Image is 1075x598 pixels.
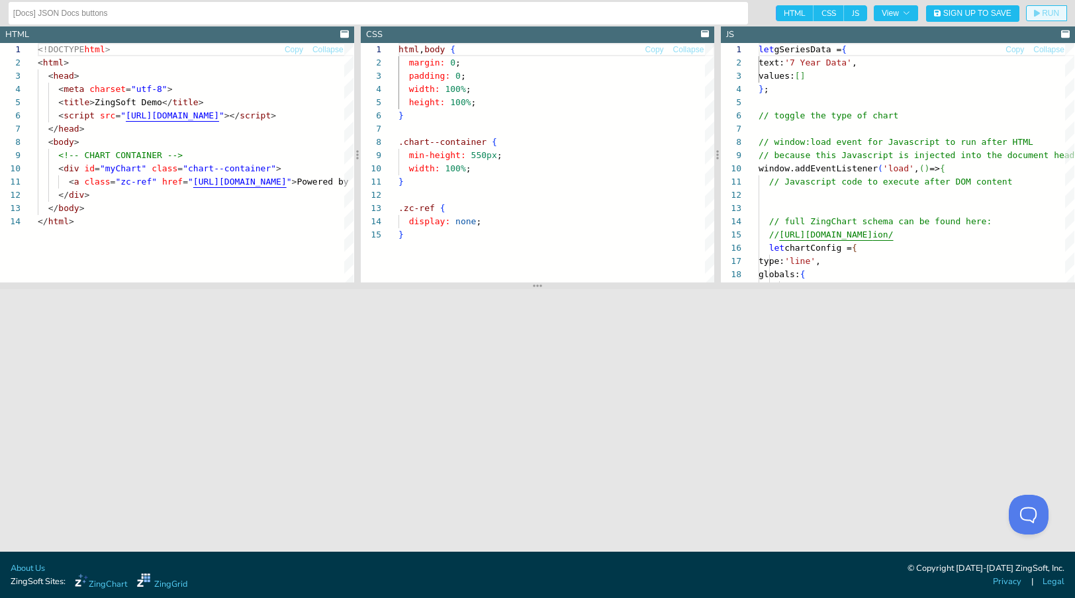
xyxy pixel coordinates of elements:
[398,230,404,239] span: }
[440,203,445,213] span: {
[471,97,476,107] span: ;
[914,163,919,173] span: ,
[188,177,193,187] span: "
[276,163,281,173] span: >
[361,43,381,56] div: 1
[800,269,806,279] span: {
[759,58,784,67] span: text:
[137,574,187,591] a: ZingGrid
[79,203,85,213] span: >
[84,163,95,173] span: id
[48,137,54,147] span: <
[721,255,741,268] div: 17
[721,69,741,83] div: 3
[284,44,304,56] button: Copy
[774,44,842,54] span: gSeriesData =
[111,177,116,187] span: =
[882,9,910,17] span: View
[776,5,814,21] span: HTML
[721,281,741,294] div: 19
[48,216,69,226] span: html
[361,122,381,136] div: 7
[115,177,157,187] span: "zc-ref"
[199,97,204,107] span: >
[58,124,79,134] span: head
[162,97,173,107] span: </
[312,44,344,56] button: Collapse
[852,58,857,67] span: ,
[408,216,450,226] span: display:
[721,56,741,69] div: 2
[726,28,734,41] div: JS
[69,190,84,200] span: div
[84,177,110,187] span: class
[64,84,84,94] span: meta
[878,163,883,173] span: (
[48,71,54,81] span: <
[645,44,665,56] button: Copy
[795,71,800,81] span: [
[759,110,898,120] span: // toggle the type of chart
[361,189,381,202] div: 12
[776,5,867,21] div: checkbox-group
[721,268,741,281] div: 18
[183,177,188,187] span: =
[13,3,743,24] input: Untitled Demo
[38,216,48,226] span: </
[721,109,741,122] div: 6
[721,241,741,255] div: 16
[445,163,465,173] span: 100%
[398,177,404,187] span: }
[496,150,502,160] span: ;
[64,97,89,107] span: title
[814,5,844,21] span: CSS
[844,5,867,21] span: JS
[408,150,465,160] span: min-height:
[361,162,381,175] div: 10
[361,136,381,149] div: 8
[115,110,120,120] span: =
[784,243,852,253] span: chartConfig =
[873,230,894,239] span: ion/
[58,190,69,200] span: </
[79,124,85,134] span: >
[780,230,873,239] span: [URL][DOMAIN_NAME]
[271,110,276,120] span: >
[58,97,64,107] span: <
[455,58,461,67] span: ;
[398,137,487,147] span: .chart--container
[1018,137,1033,147] span: TML
[361,228,381,241] div: 15
[89,84,126,94] span: charset
[292,177,297,187] span: >
[883,163,914,173] span: 'load'
[224,110,240,120] span: ></
[759,71,795,81] span: values:
[11,576,66,588] span: ZingSoft Sites:
[152,163,177,173] span: class
[312,46,344,54] span: Collapse
[1005,44,1025,56] button: Copy
[219,110,224,120] span: "
[398,44,419,54] span: html
[361,149,381,162] div: 9
[95,163,100,173] span: =
[874,5,918,21] button: View
[398,110,404,120] span: }
[769,243,784,253] span: let
[764,84,769,94] span: ;
[800,71,806,81] span: ]
[361,56,381,69] div: 2
[48,124,59,134] span: </
[361,69,381,83] div: 3
[492,137,497,147] span: {
[721,122,741,136] div: 7
[926,5,1019,22] button: Sign Up to Save
[759,150,1017,160] span: // because this Javascript is injected into the do
[84,44,105,54] span: html
[784,58,852,67] span: '7 Year Data'
[74,177,79,187] span: a
[408,71,450,81] span: padding:
[38,44,84,54] span: <!DOCTYPE
[673,46,704,54] span: Collapse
